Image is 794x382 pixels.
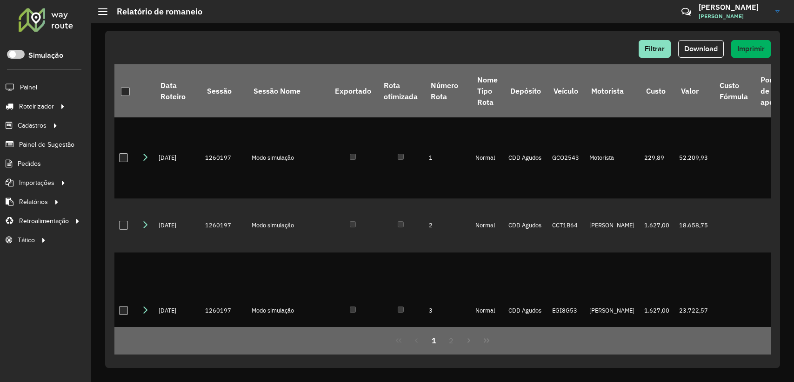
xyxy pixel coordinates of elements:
td: 1 [424,117,471,198]
th: Depósito [504,64,547,117]
td: 1260197 [200,198,247,252]
button: Imprimir [731,40,771,58]
td: 18.658,75 [674,198,713,252]
span: Importações [19,178,54,188]
td: Modo simulação [247,198,328,252]
td: Normal [471,198,504,252]
span: Tático [18,235,35,245]
td: 229,89 [640,117,674,198]
button: Last Page [478,332,495,349]
th: Valor [674,64,713,117]
td: CCT1B64 [547,198,585,252]
th: Exportado [328,64,377,117]
span: Imprimir [737,45,765,53]
span: Relatórios [19,197,48,207]
span: Roteirizador [19,102,54,111]
td: Normal [471,252,504,369]
span: Download [684,45,718,53]
h2: Relatório de romaneio [107,7,202,17]
td: 52.209,93 [674,117,713,198]
th: Custo Fórmula [713,64,754,117]
td: 23.722,57 [674,252,713,369]
td: 2 [424,198,471,252]
td: 1260197 [200,252,247,369]
th: Sessão Nome [247,64,328,117]
span: Cadastros [18,121,47,130]
th: Nome Tipo Rota [471,64,504,117]
td: [DATE] [154,252,200,369]
td: Motorista [585,117,640,198]
td: 1260197 [200,117,247,198]
td: 3 [424,252,471,369]
td: 1.627,00 [640,198,674,252]
th: Número Rota [424,64,471,117]
td: [PERSON_NAME] [585,198,640,252]
td: Modo simulação [247,117,328,198]
td: Normal [471,117,504,198]
th: Data Roteiro [154,64,200,117]
th: Ponto de apoio [754,64,787,117]
label: Simulação [28,50,63,61]
td: CDD Agudos [504,198,547,252]
th: Rota otimizada [377,64,424,117]
span: Painel de Sugestão [19,140,74,150]
td: [DATE] [154,198,200,252]
td: [PERSON_NAME] [585,252,640,369]
span: Retroalimentação [19,216,69,226]
td: [DATE] [154,117,200,198]
th: Motorista [585,64,640,117]
button: 2 [443,332,460,349]
button: Download [678,40,724,58]
span: [PERSON_NAME] [699,12,768,20]
h3: [PERSON_NAME] [699,3,768,12]
th: Custo [640,64,674,117]
td: GCO2543 [547,117,585,198]
span: Pedidos [18,159,41,169]
th: Sessão [200,64,247,117]
a: Contato Rápido [676,2,696,22]
button: Filtrar [639,40,671,58]
button: Next Page [460,332,478,349]
td: CDD Agudos [504,252,547,369]
td: 1.627,00 [640,252,674,369]
td: EGI8G53 [547,252,585,369]
button: 1 [425,332,443,349]
th: Veículo [547,64,585,117]
span: Painel [20,82,37,92]
td: CDD Agudos [504,117,547,198]
span: Filtrar [645,45,665,53]
td: Modo simulação [247,252,328,369]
